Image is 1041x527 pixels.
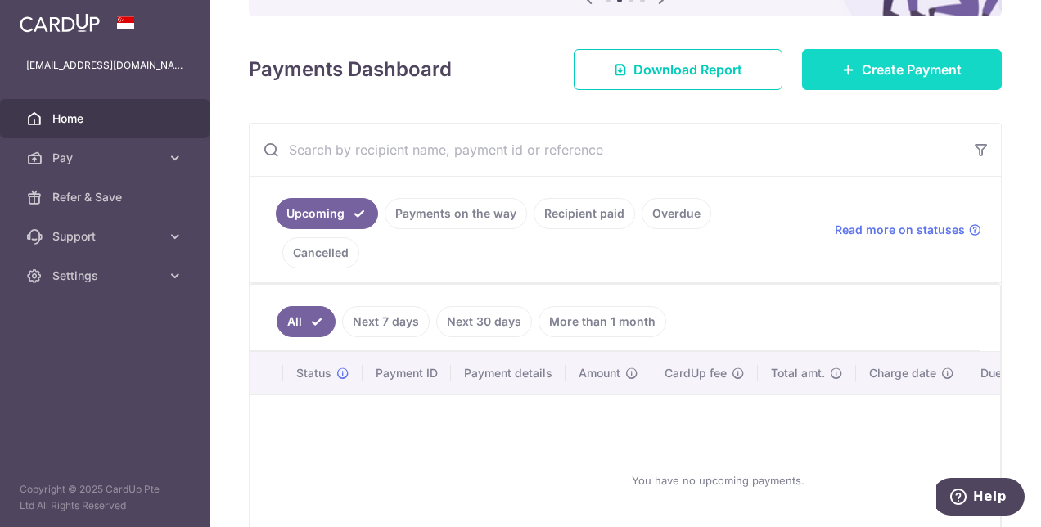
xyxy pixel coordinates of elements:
[20,13,100,33] img: CardUp
[835,222,965,238] span: Read more on statuses
[862,60,962,79] span: Create Payment
[342,306,430,337] a: Next 7 days
[26,57,183,74] p: [EMAIL_ADDRESS][DOMAIN_NAME]
[52,228,160,245] span: Support
[296,365,331,381] span: Status
[579,365,620,381] span: Amount
[539,306,666,337] a: More than 1 month
[52,110,160,127] span: Home
[835,222,981,238] a: Read more on statuses
[52,189,160,205] span: Refer & Save
[869,365,936,381] span: Charge date
[385,198,527,229] a: Payments on the way
[534,198,635,229] a: Recipient paid
[771,365,825,381] span: Total amt.
[802,49,1002,90] a: Create Payment
[277,306,336,337] a: All
[282,237,359,268] a: Cancelled
[980,365,1030,381] span: Due date
[276,198,378,229] a: Upcoming
[633,60,742,79] span: Download Report
[574,49,782,90] a: Download Report
[249,55,452,84] h4: Payments Dashboard
[363,352,451,394] th: Payment ID
[52,268,160,284] span: Settings
[936,478,1025,519] iframe: Opens a widget where you can find more information
[52,150,160,166] span: Pay
[665,365,727,381] span: CardUp fee
[436,306,532,337] a: Next 30 days
[642,198,711,229] a: Overdue
[451,352,566,394] th: Payment details
[250,124,962,176] input: Search by recipient name, payment id or reference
